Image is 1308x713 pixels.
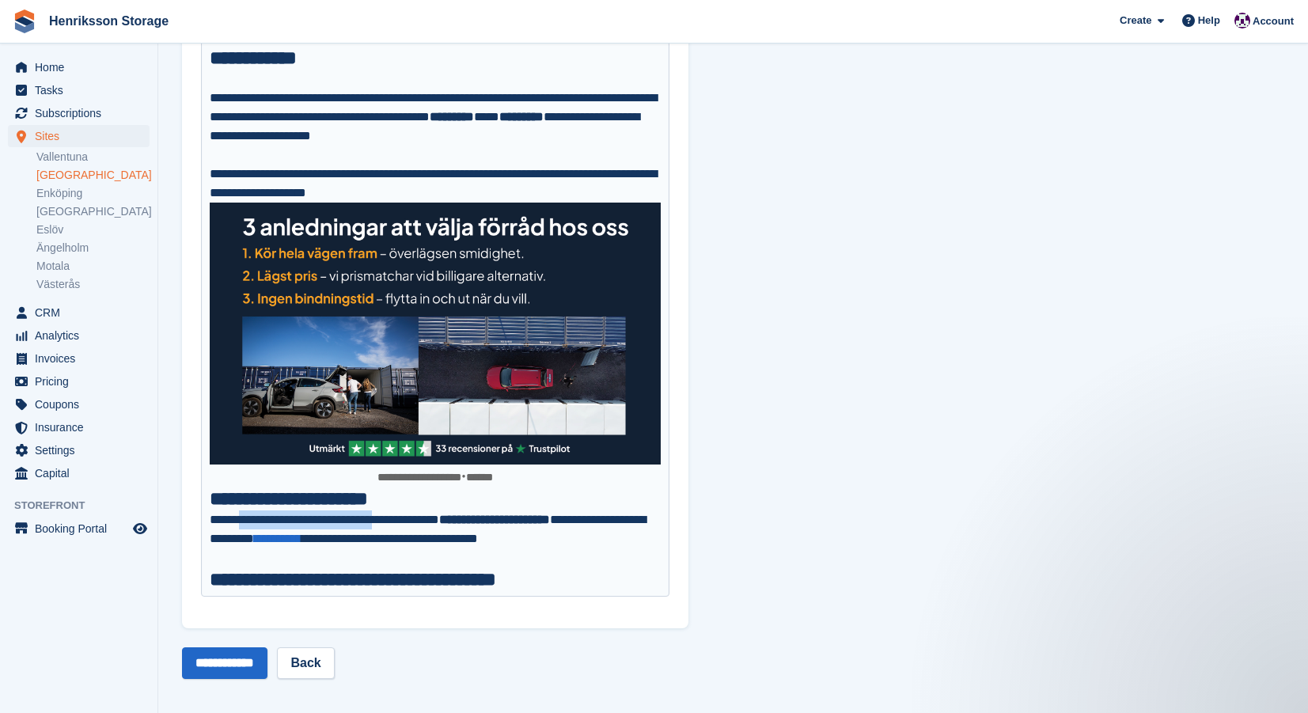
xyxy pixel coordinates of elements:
[36,150,150,165] a: Vallentuna
[201,17,669,597] trix-editor: Page description (optional)
[35,416,130,438] span: Insurance
[35,302,130,324] span: CRM
[8,102,150,124] a: menu
[35,56,130,78] span: Home
[43,8,175,34] a: Henriksson Storage
[8,518,150,540] a: menu
[14,498,157,514] span: Storefront
[35,393,130,415] span: Coupons
[1120,13,1151,28] span: Create
[35,102,130,124] span: Subscriptions
[8,302,150,324] a: menu
[1198,13,1220,28] span: Help
[36,204,150,219] a: [GEOGRAPHIC_DATA]
[8,347,150,370] a: menu
[8,370,150,393] a: menu
[1234,13,1250,28] img: Joel Isaksson
[35,125,130,147] span: Sites
[8,125,150,147] a: menu
[8,79,150,101] a: menu
[35,347,130,370] span: Invoices
[36,186,150,201] a: Enköping
[8,393,150,415] a: menu
[36,222,150,237] a: Eslöv
[8,439,150,461] a: menu
[210,203,662,464] img: HenrikssonUSP.jpg
[1253,13,1294,29] span: Account
[131,519,150,538] a: Preview store
[13,9,36,33] img: stora-icon-8386f47178a22dfd0bd8f6a31ec36ba5ce8667c1dd55bd0f319d3a0aa187defe.svg
[35,462,130,484] span: Capital
[35,370,130,393] span: Pricing
[35,518,130,540] span: Booking Portal
[36,259,150,274] a: Motala
[277,647,334,679] a: Back
[36,168,150,183] a: [GEOGRAPHIC_DATA]
[8,324,150,347] a: menu
[36,277,150,292] a: Västerås
[35,439,130,461] span: Settings
[8,56,150,78] a: menu
[8,416,150,438] a: menu
[36,241,150,256] a: Ängelholm
[35,324,130,347] span: Analytics
[35,79,130,101] span: Tasks
[8,462,150,484] a: menu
